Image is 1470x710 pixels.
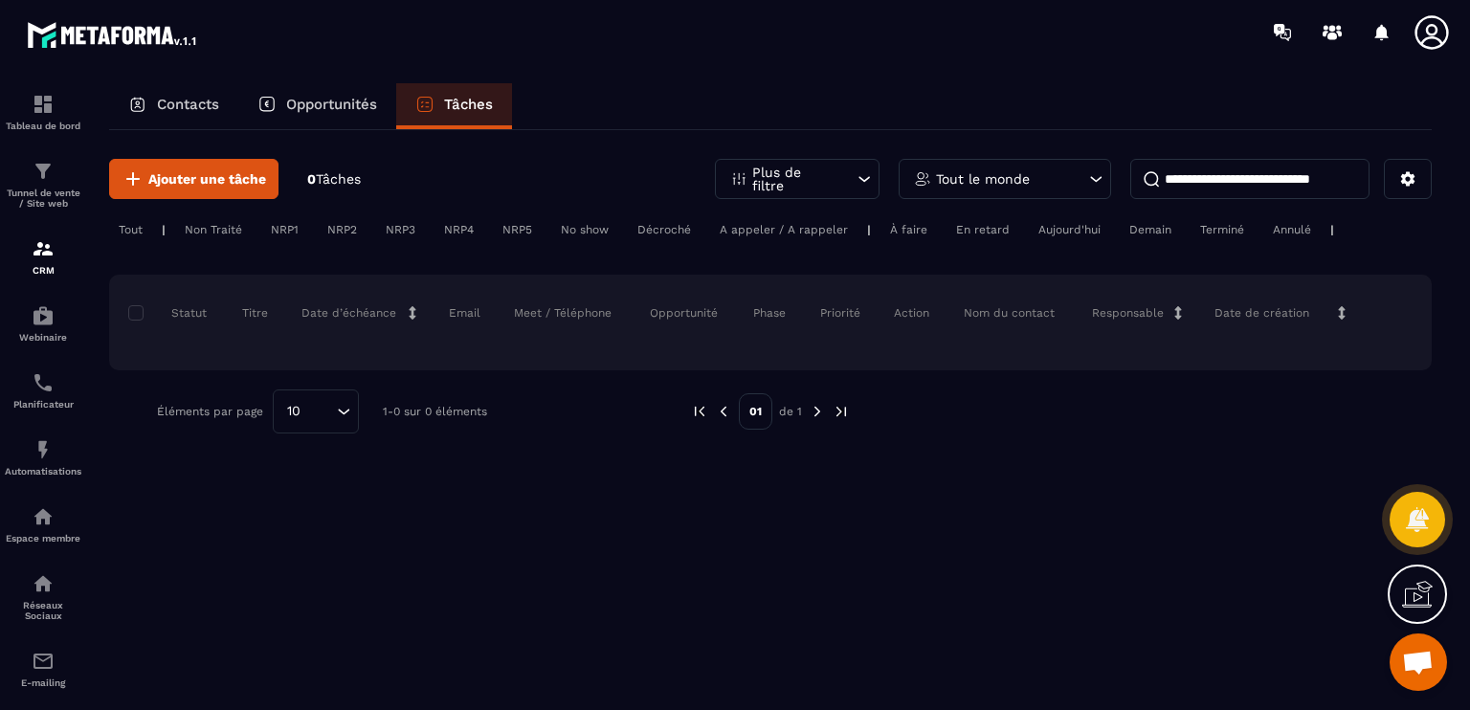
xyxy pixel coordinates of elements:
a: Opportunités [238,83,396,129]
p: Opportunités [286,96,377,113]
div: Décroché [628,218,701,241]
span: Ajouter une tâche [148,169,266,189]
a: emailemailE-mailing [5,635,81,702]
p: Tableau de bord [5,121,81,131]
div: Demain [1120,218,1181,241]
a: automationsautomationsWebinaire [5,290,81,357]
p: Date d’échéance [301,305,396,321]
img: email [32,650,55,673]
p: Opportunité [650,305,718,321]
p: Action [894,305,929,321]
p: CRM [5,265,81,276]
img: logo [27,17,199,52]
div: Terminé [1191,218,1254,241]
div: NRP5 [493,218,542,241]
div: NRP3 [376,218,425,241]
a: automationsautomationsAutomatisations [5,424,81,491]
div: Annulé [1263,218,1321,241]
a: formationformationTableau de bord [5,78,81,145]
p: 0 [307,170,361,189]
img: formation [32,160,55,183]
a: Contacts [109,83,238,129]
div: NRP1 [261,218,308,241]
p: Titre [242,305,268,321]
p: Tunnel de vente / Site web [5,188,81,209]
p: Tout le monde [936,172,1030,186]
p: Priorité [820,305,860,321]
img: scheduler [32,371,55,394]
p: Contacts [157,96,219,113]
p: 01 [739,393,772,430]
p: Automatisations [5,466,81,477]
div: NRP4 [434,218,483,241]
button: Ajouter une tâche [109,159,278,199]
img: next [833,403,850,420]
img: formation [32,237,55,260]
p: Webinaire [5,332,81,343]
p: Tâches [444,96,493,113]
img: automations [32,505,55,528]
a: social-networksocial-networkRéseaux Sociaux [5,558,81,635]
div: Aujourd'hui [1029,218,1110,241]
p: de 1 [779,404,802,419]
p: | [867,223,871,236]
div: Tout [109,218,152,241]
p: Email [449,305,480,321]
img: social-network [32,572,55,595]
img: automations [32,304,55,327]
div: Search for option [273,389,359,433]
a: schedulerschedulerPlanificateur [5,357,81,424]
div: No show [551,218,618,241]
img: next [809,403,826,420]
a: Tâches [396,83,512,129]
img: prev [691,403,708,420]
p: Responsable [1092,305,1164,321]
p: | [1330,223,1334,236]
p: Plus de filtre [752,166,836,192]
p: 1-0 sur 0 éléments [383,405,487,418]
p: Statut [133,305,207,321]
img: automations [32,438,55,461]
a: formationformationTunnel de vente / Site web [5,145,81,223]
img: formation [32,93,55,116]
div: Non Traité [175,218,252,241]
span: 10 [280,401,307,422]
span: Tâches [316,171,361,187]
p: Éléments par page [157,405,263,418]
p: | [162,223,166,236]
p: Réseaux Sociaux [5,600,81,621]
p: E-mailing [5,677,81,688]
div: En retard [947,218,1019,241]
a: automationsautomationsEspace membre [5,491,81,558]
a: formationformationCRM [5,223,81,290]
p: Nom du contact [964,305,1055,321]
p: Planificateur [5,399,81,410]
img: prev [715,403,732,420]
input: Search for option [307,401,332,422]
p: Date de création [1214,305,1309,321]
a: Ouvrir le chat [1390,633,1447,691]
p: Meet / Téléphone [514,305,612,321]
p: Phase [753,305,786,321]
p: Espace membre [5,533,81,544]
div: NRP2 [318,218,367,241]
div: À faire [880,218,937,241]
div: A appeler / A rappeler [710,218,857,241]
